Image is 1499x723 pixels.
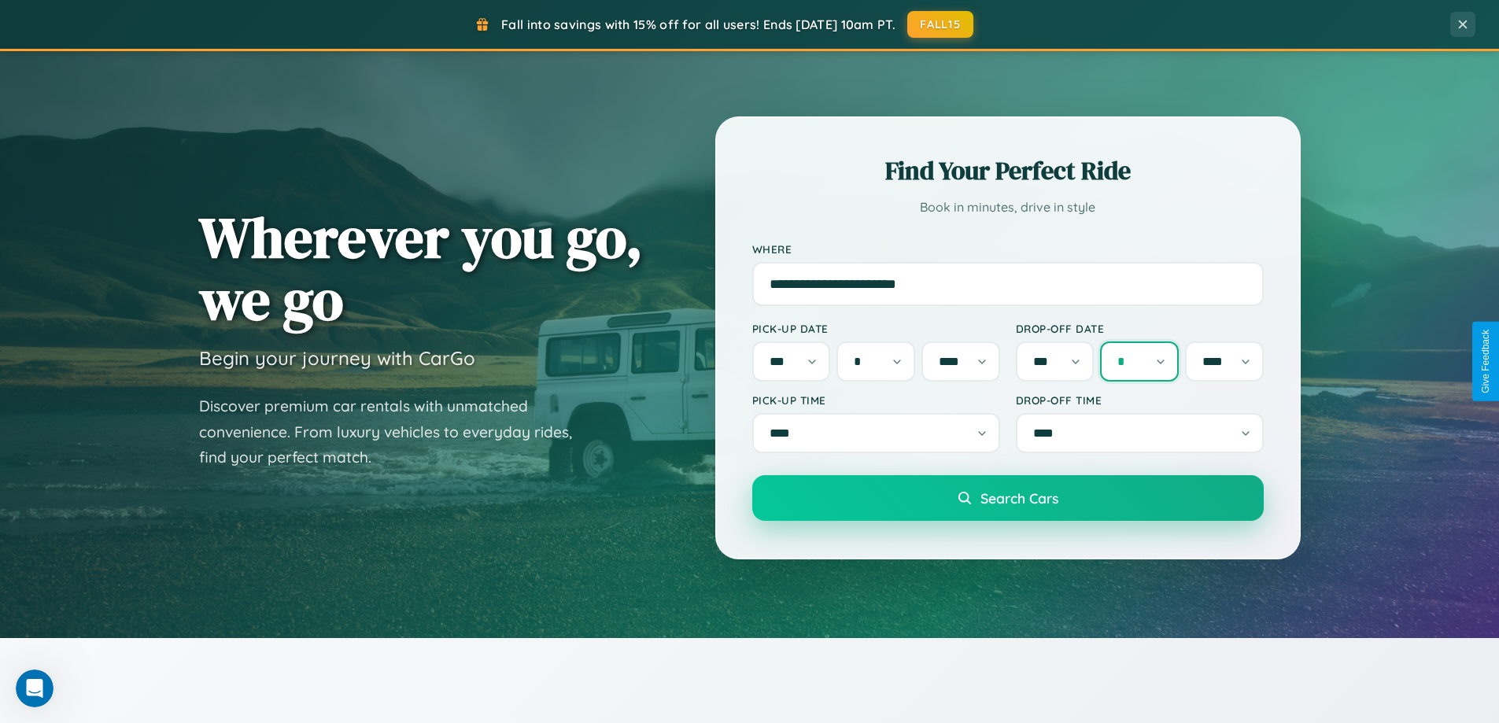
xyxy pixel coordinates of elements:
[199,206,643,330] h1: Wherever you go, we go
[752,153,1264,188] h2: Find Your Perfect Ride
[752,393,1000,407] label: Pick-up Time
[1016,322,1264,335] label: Drop-off Date
[501,17,895,32] span: Fall into savings with 15% off for all users! Ends [DATE] 10am PT.
[752,196,1264,219] p: Book in minutes, drive in style
[752,322,1000,335] label: Pick-up Date
[199,346,475,370] h3: Begin your journey with CarGo
[980,489,1058,507] span: Search Cars
[1480,330,1491,393] div: Give Feedback
[752,242,1264,256] label: Where
[16,670,54,707] iframe: Intercom live chat
[907,11,973,38] button: FALL15
[199,393,593,470] p: Discover premium car rentals with unmatched convenience. From luxury vehicles to everyday rides, ...
[1016,393,1264,407] label: Drop-off Time
[752,475,1264,521] button: Search Cars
